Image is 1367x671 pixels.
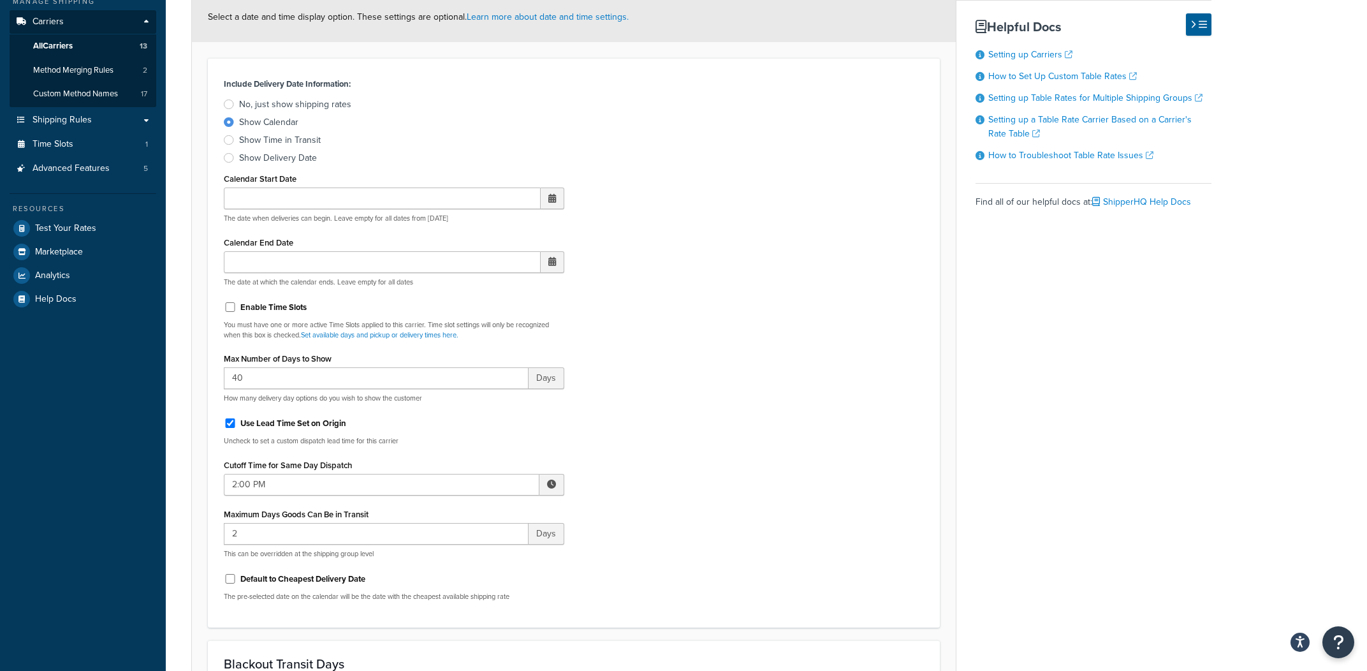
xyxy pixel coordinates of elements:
[35,223,96,234] span: Test Your Rates
[10,157,156,181] a: Advanced Features5
[10,59,156,82] a: Method Merging Rules2
[988,113,1192,140] a: Setting up a Table Rate Carrier Based on a Carrier's Rate Table
[240,418,346,429] label: Use Lead Time Set on Origin
[10,82,156,106] li: Custom Method Names
[10,264,156,287] a: Analytics
[239,134,321,147] div: Show Time in Transit
[224,510,369,519] label: Maximum Days Goods Can Be in Transit
[33,139,73,150] span: Time Slots
[240,573,365,585] label: Default to Cheapest Delivery Date
[140,41,147,52] span: 13
[988,91,1203,105] a: Setting up Table Rates for Multiple Shipping Groups
[143,163,148,174] span: 5
[33,65,113,76] span: Method Merging Rules
[976,20,1211,34] h3: Helpful Docs
[10,59,156,82] li: Method Merging Rules
[224,592,564,601] p: The pre-selected date on the calendar will be the date with the cheapest available shipping rate
[224,657,924,671] h3: Blackout Transit Days
[10,217,156,240] a: Test Your Rates
[33,17,64,27] span: Carriers
[224,174,296,184] label: Calendar Start Date
[988,70,1137,83] a: How to Set Up Custom Table Rates
[33,115,92,126] span: Shipping Rules
[35,247,83,258] span: Marketplace
[224,394,564,403] p: How many delivery day options do you wish to show the customer
[10,10,156,107] li: Carriers
[10,157,156,181] li: Advanced Features
[10,108,156,132] a: Shipping Rules
[10,203,156,214] div: Resources
[224,277,564,287] p: The date at which the calendar ends. Leave empty for all dates
[10,10,156,34] a: Carriers
[35,270,70,281] span: Analytics
[224,436,564,446] p: Uncheck to set a custom dispatch lead time for this carrier
[145,139,148,150] span: 1
[1186,13,1211,36] button: Hide Help Docs
[240,302,307,313] label: Enable Time Slots
[1322,626,1354,658] button: Open Resource Center
[224,320,564,340] p: You must have one or more active Time Slots applied to this carrier. Time slot settings will only...
[10,133,156,156] a: Time Slots1
[224,214,564,223] p: The date when deliveries can begin. Leave empty for all dates from [DATE]
[33,89,118,100] span: Custom Method Names
[529,367,564,389] span: Days
[224,549,564,559] p: This can be overridden at the shipping group level
[10,240,156,263] a: Marketplace
[143,65,147,76] span: 2
[224,461,352,470] label: Cutoff Time for Same Day Dispatch
[224,354,332,364] label: Max Number of Days to Show
[208,10,629,24] span: Select a date and time display option. These settings are optional.
[224,238,293,247] label: Calendar End Date
[33,41,73,52] span: All Carriers
[35,294,77,305] span: Help Docs
[239,98,351,111] div: No, just show shipping rates
[1092,195,1191,209] a: ShipperHQ Help Docs
[141,89,147,100] span: 17
[529,523,564,545] span: Days
[467,10,629,24] a: Learn more about date and time settings.
[301,330,458,340] a: Set available days and pickup or delivery times here.
[224,75,351,93] label: Include Delivery Date Information:
[10,82,156,106] a: Custom Method Names17
[976,183,1211,211] div: Find all of our helpful docs at:
[988,149,1153,162] a: How to Troubleshoot Table Rate Issues
[33,163,110,174] span: Advanced Features
[10,34,156,58] a: AllCarriers13
[239,152,317,165] div: Show Delivery Date
[10,288,156,311] a: Help Docs
[988,48,1072,61] a: Setting up Carriers
[239,116,298,129] div: Show Calendar
[10,133,156,156] li: Time Slots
